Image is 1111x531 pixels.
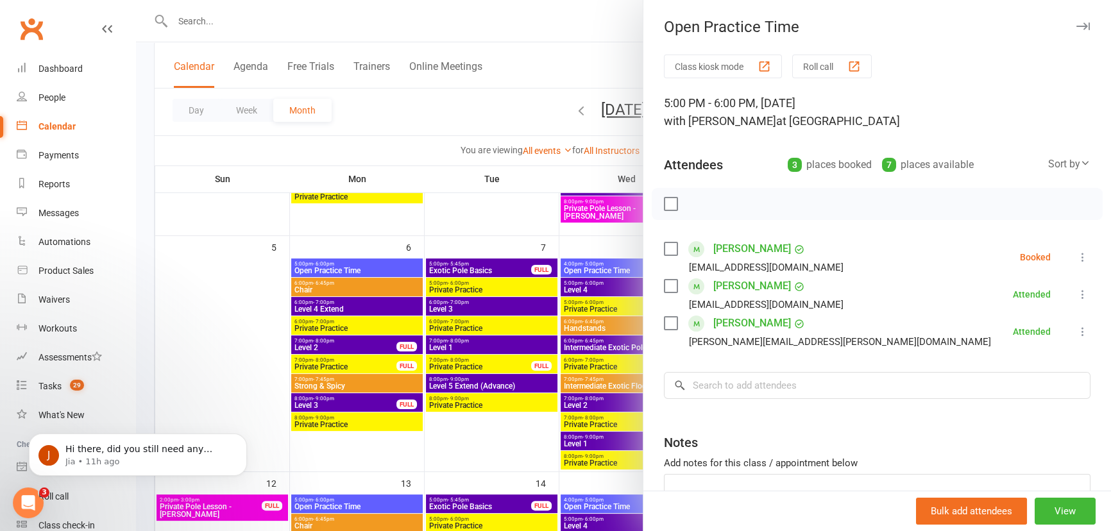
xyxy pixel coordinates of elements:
[38,121,76,131] div: Calendar
[17,343,135,372] a: Assessments
[38,63,83,74] div: Dashboard
[664,434,698,451] div: Notes
[17,83,135,112] a: People
[643,18,1111,36] div: Open Practice Time
[17,401,135,430] a: What's New
[882,156,974,174] div: places available
[70,380,84,391] span: 29
[17,314,135,343] a: Workouts
[38,265,94,276] div: Product Sales
[1035,498,1096,525] button: View
[38,208,79,218] div: Messages
[17,170,135,199] a: Reports
[17,141,135,170] a: Payments
[713,276,791,296] a: [PERSON_NAME]
[38,352,102,362] div: Assessments
[664,455,1090,471] div: Add notes for this class / appointment below
[38,381,62,391] div: Tasks
[17,482,135,511] a: Roll call
[39,487,49,498] span: 3
[17,55,135,83] a: Dashboard
[17,257,135,285] a: Product Sales
[17,372,135,401] a: Tasks 29
[882,158,896,172] div: 7
[1013,290,1051,299] div: Attended
[664,156,723,174] div: Attendees
[689,296,844,313] div: [EMAIL_ADDRESS][DOMAIN_NAME]
[916,498,1027,525] button: Bulk add attendees
[38,520,95,530] div: Class check-in
[664,372,1090,399] input: Search to add attendees
[38,150,79,160] div: Payments
[13,487,44,518] iframe: Intercom live chat
[17,112,135,141] a: Calendar
[1020,253,1051,262] div: Booked
[56,49,221,61] p: Message from Jia, sent 11h ago
[713,313,791,333] a: [PERSON_NAME]
[38,179,70,189] div: Reports
[17,199,135,228] a: Messages
[792,55,872,78] button: Roll call
[15,13,47,45] a: Clubworx
[1013,327,1051,336] div: Attended
[56,37,219,124] span: Hi there, did you still need any assistance with this one? I can see the following was shared via...
[38,92,65,103] div: People
[1048,156,1090,173] div: Sort by
[788,158,802,172] div: 3
[713,239,791,259] a: [PERSON_NAME]
[38,491,69,501] div: Roll call
[689,259,844,276] div: [EMAIL_ADDRESS][DOMAIN_NAME]
[664,114,776,128] span: with [PERSON_NAME]
[38,294,70,305] div: Waivers
[776,114,900,128] span: at [GEOGRAPHIC_DATA]
[17,228,135,257] a: Automations
[38,323,77,333] div: Workouts
[689,333,991,350] div: [PERSON_NAME][EMAIL_ADDRESS][PERSON_NAME][DOMAIN_NAME]
[10,407,266,496] iframe: Intercom notifications message
[788,156,872,174] div: places booked
[664,55,782,78] button: Class kiosk mode
[17,285,135,314] a: Waivers
[38,237,90,247] div: Automations
[664,94,1090,130] div: 5:00 PM - 6:00 PM, [DATE]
